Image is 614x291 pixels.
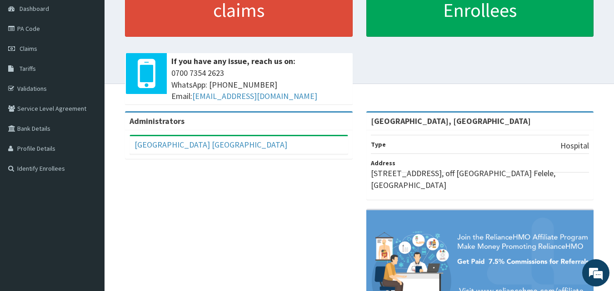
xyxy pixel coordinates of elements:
[560,140,589,152] p: Hospital
[371,168,589,191] p: [STREET_ADDRESS], off [GEOGRAPHIC_DATA] Felele, [GEOGRAPHIC_DATA]
[135,139,287,150] a: [GEOGRAPHIC_DATA] [GEOGRAPHIC_DATA]
[47,51,153,63] div: Chat with us now
[5,194,173,226] textarea: Type your message and hit 'Enter'
[130,116,185,126] b: Administrators
[53,88,125,179] span: We're online!
[20,64,36,73] span: Tariffs
[17,45,37,68] img: d_794563401_company_1708531726252_794563401
[171,56,295,66] b: If you have any issue, reach us on:
[192,91,317,101] a: [EMAIL_ADDRESS][DOMAIN_NAME]
[371,140,386,148] b: Type
[149,5,171,26] div: Minimize live chat window
[371,116,531,126] strong: [GEOGRAPHIC_DATA], [GEOGRAPHIC_DATA]
[171,67,348,102] span: 0700 7354 2623 WhatsApp: [PHONE_NUMBER] Email:
[20,44,37,53] span: Claims
[20,5,49,13] span: Dashboard
[371,159,395,167] b: Address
